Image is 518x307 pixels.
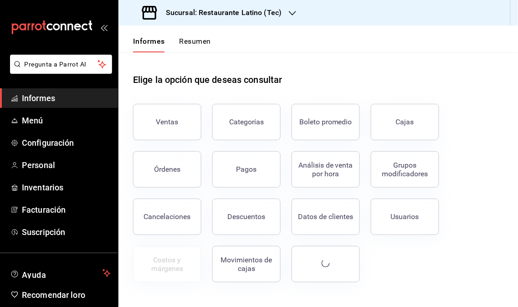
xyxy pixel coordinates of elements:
font: Cajas [396,118,414,126]
button: Usuarios [371,199,439,235]
font: Movimientos de cajas [221,256,272,273]
font: Pagos [236,165,257,174]
button: Cancelaciones [133,199,201,235]
font: Informes [22,93,55,103]
font: Configuración [22,138,74,148]
font: Usuarios [391,212,419,221]
font: Ayuda [22,270,46,280]
font: Descuentos [228,212,266,221]
font: Inventarios [22,183,63,192]
button: Movimientos de cajas [212,246,281,282]
button: Datos de clientes [292,199,360,235]
button: Cajas [371,104,439,140]
a: Pregunta a Parrot AI [6,66,112,76]
font: Boleto promedio [299,118,352,126]
font: Suscripción [22,227,65,237]
font: Pregunta a Parrot AI [25,61,87,68]
button: Ventas [133,104,201,140]
font: Costos y márgenes [151,256,183,273]
font: Cancelaciones [144,212,191,221]
font: Informes [133,37,165,46]
font: Menú [22,116,43,125]
font: Órdenes [154,165,180,174]
button: Contrata inventarios para ver este informe [133,246,201,282]
button: Categorías [212,104,281,140]
button: Órdenes [133,151,201,188]
font: Resumen [180,37,211,46]
font: Análisis de venta por hora [298,161,353,178]
font: Categorías [229,118,264,126]
font: Personal [22,160,55,170]
button: abrir_cajón_menú [100,24,108,31]
font: Elige la opción que deseas consultar [133,74,282,85]
font: Grupos modificadores [382,161,428,178]
button: Boleto promedio [292,104,360,140]
button: Descuentos [212,199,281,235]
font: Recomendar loro [22,290,85,300]
button: Análisis de venta por hora [292,151,360,188]
font: Sucursal: Restaurante Latino (Tec) [166,8,282,17]
font: Facturación [22,205,66,215]
font: Ventas [156,118,179,126]
button: Pregunta a Parrot AI [10,55,112,74]
div: pestañas de navegación [133,36,211,52]
button: Grupos modificadores [371,151,439,188]
font: Datos de clientes [298,212,354,221]
button: Pagos [212,151,281,188]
